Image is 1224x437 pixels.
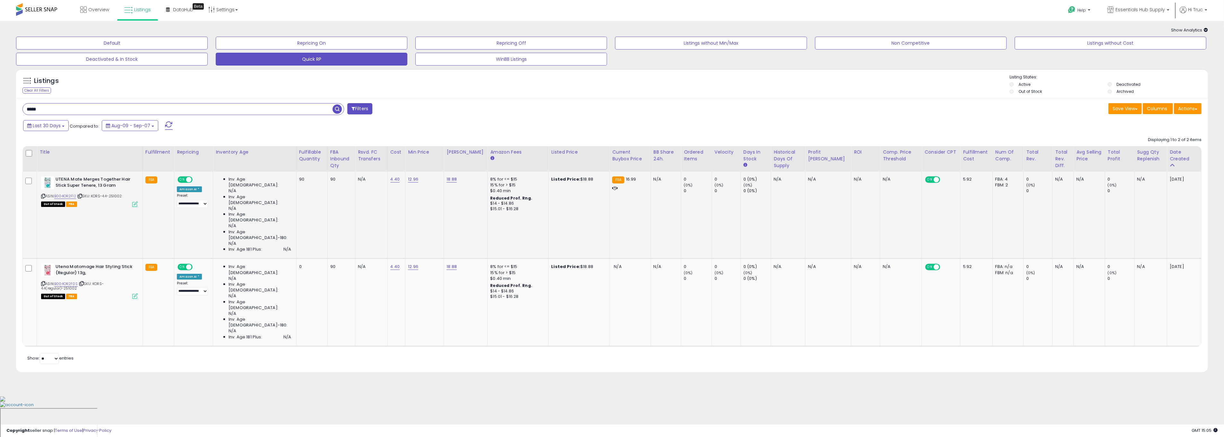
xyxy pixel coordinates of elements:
[229,328,236,334] span: N/A
[551,149,607,156] div: Listed Price
[229,188,236,194] span: N/A
[1063,1,1097,21] a: Help
[299,264,323,270] div: 0
[299,149,325,162] div: Fulfillable Quantity
[229,276,236,281] span: N/A
[33,122,61,129] span: Last 30 Days
[1174,103,1202,114] button: Actions
[1076,149,1102,162] div: Avg Selling Price
[408,263,418,270] a: 12.96
[415,37,607,49] button: Repricing Off
[1019,82,1030,87] label: Active
[715,276,741,281] div: 0
[1015,37,1206,49] button: Listings without Cost
[229,206,236,211] span: N/A
[41,264,138,298] div: ASIN:
[926,264,934,270] span: ON
[41,176,54,189] img: 41wTHKfWUjL._SL40_.jpg
[684,183,693,188] small: (0%)
[16,37,208,49] button: Default
[1010,74,1208,80] p: Listing States:
[1108,270,1117,275] small: (0%)
[490,289,543,294] div: $14 - $14.86
[743,162,747,168] small: Days In Stock.
[490,201,543,206] div: $14 - $14.86
[995,176,1019,182] div: FBA: 4
[173,6,193,13] span: DataHub
[347,103,372,114] button: Filters
[229,334,262,340] span: Inv. Age 181 Plus:
[490,156,494,161] small: Amazon Fees.
[1108,103,1142,114] button: Save View
[192,177,202,183] span: OFF
[1026,270,1035,275] small: (0%)
[229,293,236,299] span: N/A
[16,53,208,66] button: Deactivated & In Stock
[1180,6,1207,21] a: Hi Truc
[995,182,1019,188] div: FBM: 2
[1019,89,1042,94] label: Out of Stock
[111,122,150,129] span: Aug-09 - Sep-07
[447,149,485,156] div: [PERSON_NAME]
[490,188,543,194] div: $0.40 min
[551,176,604,182] div: $18.88
[715,270,724,275] small: (0%)
[808,264,846,270] div: N/A
[1170,264,1195,270] div: [DATE]
[178,177,186,183] span: ON
[1076,176,1100,182] div: N/A
[145,264,157,271] small: FBA
[330,264,350,270] div: 90
[358,264,382,270] div: N/A
[1055,176,1069,182] div: N/A
[102,120,158,131] button: Aug-09 - Sep-07
[39,149,140,156] div: Title
[177,281,208,296] div: Preset:
[684,264,712,270] div: 0
[808,149,848,162] div: Profit [PERSON_NAME]
[939,177,950,183] span: OFF
[229,241,236,246] span: N/A
[490,294,543,299] div: $15.01 - $16.28
[283,334,291,340] span: N/A
[854,149,877,156] div: ROI
[1170,149,1199,162] div: Date Created
[193,3,204,10] div: Tooltip anchor
[684,176,712,182] div: 0
[743,270,752,275] small: (0%)
[808,176,846,182] div: N/A
[330,149,352,169] div: FBA inbound Qty
[229,229,291,241] span: Inv. Age [DEMOGRAPHIC_DATA]-180:
[854,176,875,182] div: N/A
[56,264,134,277] b: Utena Matomage Hair Styling Stick (Regular) 13g,
[1147,105,1167,112] span: Columns
[1137,264,1162,270] div: N/A
[216,53,407,66] button: Quick RP
[995,264,1019,270] div: FBA: n/a
[1026,188,1052,194] div: 0
[41,294,65,299] span: All listings that are currently out of stock and unavailable for purchase on Amazon
[27,355,74,361] span: Show: entries
[1108,264,1134,270] div: 0
[490,206,543,212] div: $15.01 - $16.28
[1108,188,1134,194] div: 0
[1108,149,1132,162] div: Total Profit
[743,264,771,270] div: 0 (0%)
[490,149,546,156] div: Amazon Fees
[66,201,77,207] span: FBA
[490,182,543,188] div: 15% for > $15
[1026,176,1052,182] div: 0
[216,37,407,49] button: Repricing On
[551,176,580,182] b: Listed Price:
[715,176,741,182] div: 0
[134,6,151,13] span: Listings
[415,53,607,66] button: WinBB Listings
[774,264,800,270] div: N/A
[88,6,109,13] span: Overview
[615,37,807,49] button: Listings without Min/Max
[41,281,104,291] span: | SKU: KORS-4.4(regular)-251002
[70,123,99,129] span: Compared to:
[743,276,771,281] div: 0 (0%)
[41,201,65,207] span: All listings that are currently out of stock and unavailable for purchase on Amazon
[283,246,291,252] span: N/A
